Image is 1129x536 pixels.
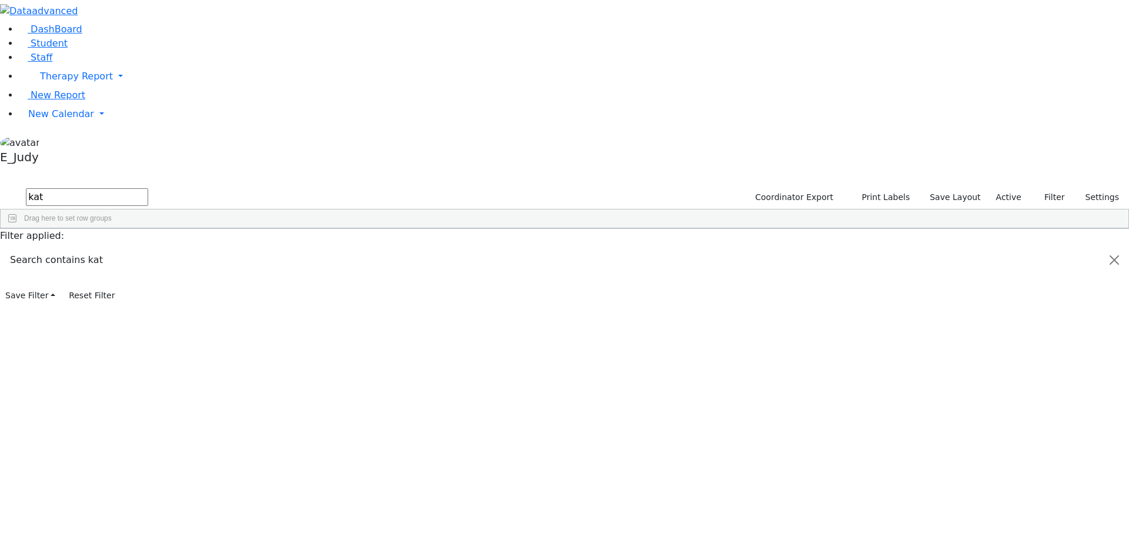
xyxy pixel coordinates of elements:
button: Print Labels [848,188,915,207]
button: Close [1100,244,1128,277]
span: New Report [31,89,85,101]
button: Save Layout [924,188,986,207]
button: Filter [1029,188,1070,207]
a: New Calendar [19,102,1129,126]
label: Active [991,188,1027,207]
a: New Report [19,89,85,101]
a: Staff [19,52,52,63]
span: New Calendar [28,108,94,119]
a: Therapy Report [19,65,1129,88]
button: Coordinator Export [747,188,839,207]
span: Student [31,38,68,49]
span: DashBoard [31,24,82,35]
span: Drag here to set row groups [24,214,112,222]
a: Student [19,38,68,49]
span: Therapy Report [40,71,113,82]
button: Reset Filter [64,287,120,305]
span: Staff [31,52,52,63]
a: DashBoard [19,24,82,35]
button: Settings [1070,188,1124,207]
input: Search [26,188,148,206]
